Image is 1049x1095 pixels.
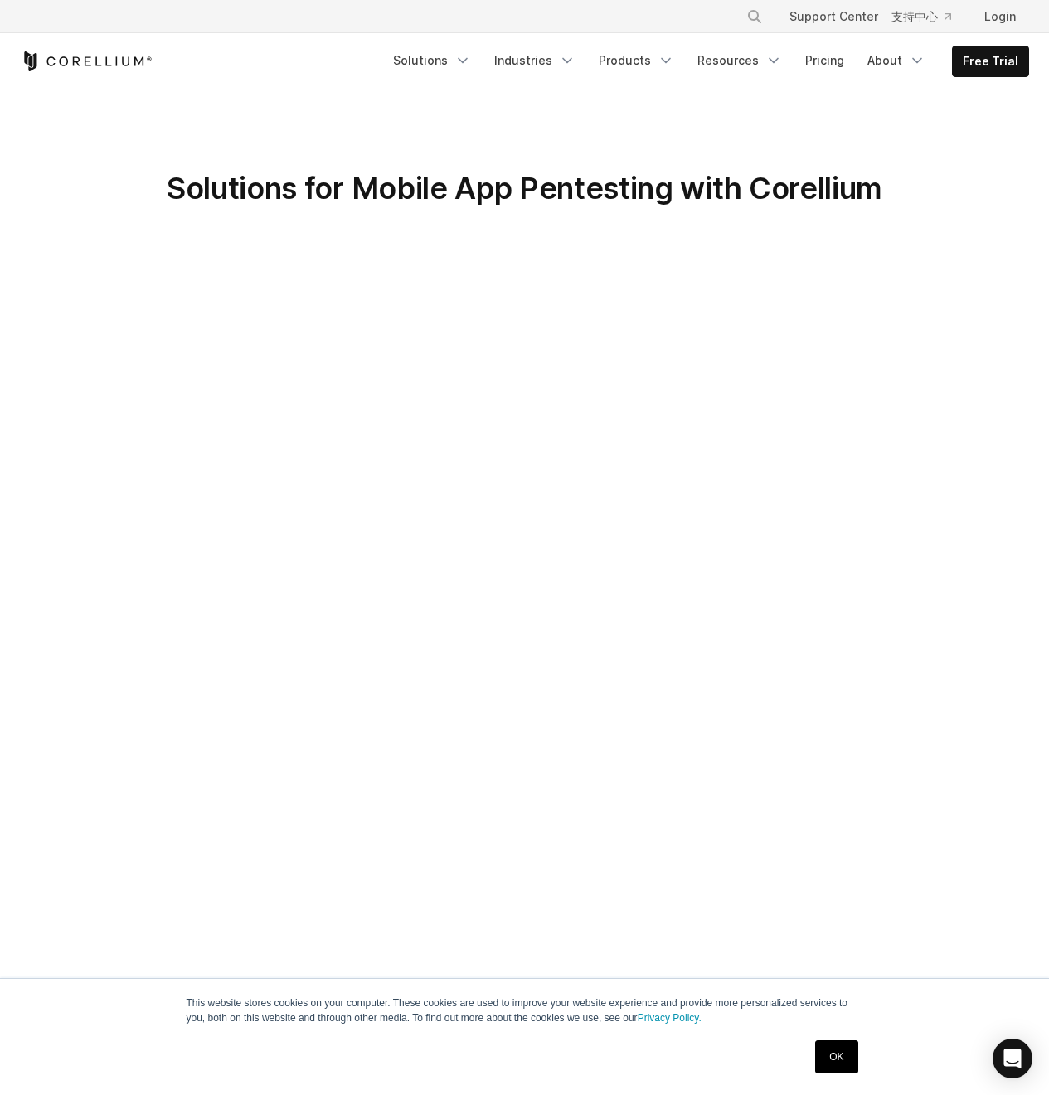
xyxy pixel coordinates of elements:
[167,170,882,206] span: Solutions for Mobile App Pentesting with Corellium
[726,2,1029,31] div: Navigation Menu
[857,46,935,75] a: About
[21,51,153,71] a: Corellium Home
[795,46,854,75] a: Pricing
[687,46,792,75] a: Resources
[971,2,1029,31] a: Login
[953,46,1028,76] a: Free Trial
[383,46,1029,77] div: Navigation Menu
[740,2,770,31] button: Search
[187,996,863,1025] p: This website stores cookies on your computer. These cookies are used to improve your website expe...
[891,9,938,23] font: 支持中心
[589,46,684,75] a: Products
[993,1039,1032,1078] div: Open Intercom Messenger
[383,46,481,75] a: Solutions
[638,1012,702,1024] a: Privacy Policy.
[484,46,585,75] a: Industries
[815,1040,857,1073] a: OK
[776,2,964,31] a: Support Center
